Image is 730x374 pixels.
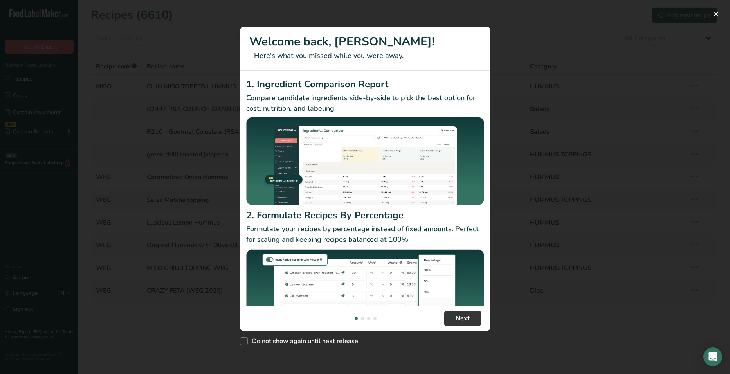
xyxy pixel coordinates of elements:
[249,33,481,50] h1: Welcome back, [PERSON_NAME]!
[444,311,481,326] button: Next
[246,248,484,342] img: Formulate Recipes By Percentage
[246,208,484,222] h2: 2. Formulate Recipes By Percentage
[249,50,481,61] p: Here's what you missed while you were away.
[703,347,722,366] div: Open Intercom Messenger
[246,93,484,114] p: Compare candidate ingredients side-by-side to pick the best option for cost, nutrition, and labeling
[248,337,358,345] span: Do not show again until next release
[246,117,484,206] img: Ingredient Comparison Report
[246,77,484,91] h2: 1. Ingredient Comparison Report
[456,314,470,323] span: Next
[246,224,484,245] p: Formulate your recipes by percentage instead of fixed amounts. Perfect for scaling and keeping re...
